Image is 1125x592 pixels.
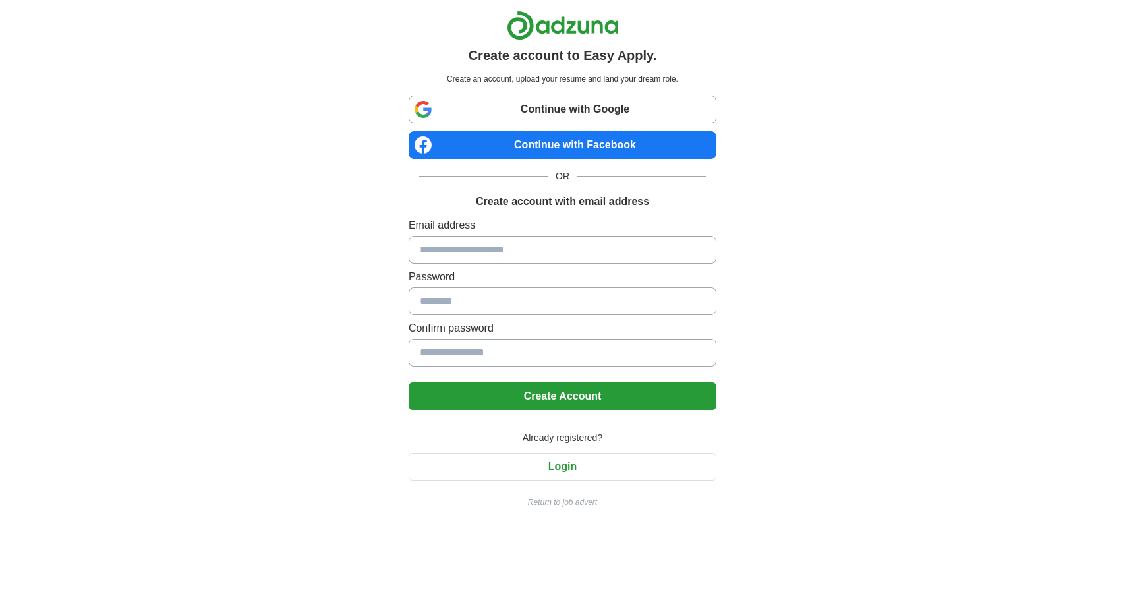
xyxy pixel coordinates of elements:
label: Password [409,269,716,285]
a: Return to job advert [409,496,716,508]
a: Login [409,461,716,472]
span: Already registered? [515,431,610,445]
button: Login [409,453,716,481]
h1: Create account with email address [476,194,649,210]
h1: Create account to Easy Apply. [469,45,657,65]
span: OR [548,169,577,183]
a: Continue with Google [409,96,716,123]
img: Adzuna logo [507,11,619,40]
label: Confirm password [409,320,716,336]
label: Email address [409,218,716,233]
p: Create an account, upload your resume and land your dream role. [411,73,714,85]
a: Continue with Facebook [409,131,716,159]
button: Create Account [409,382,716,410]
